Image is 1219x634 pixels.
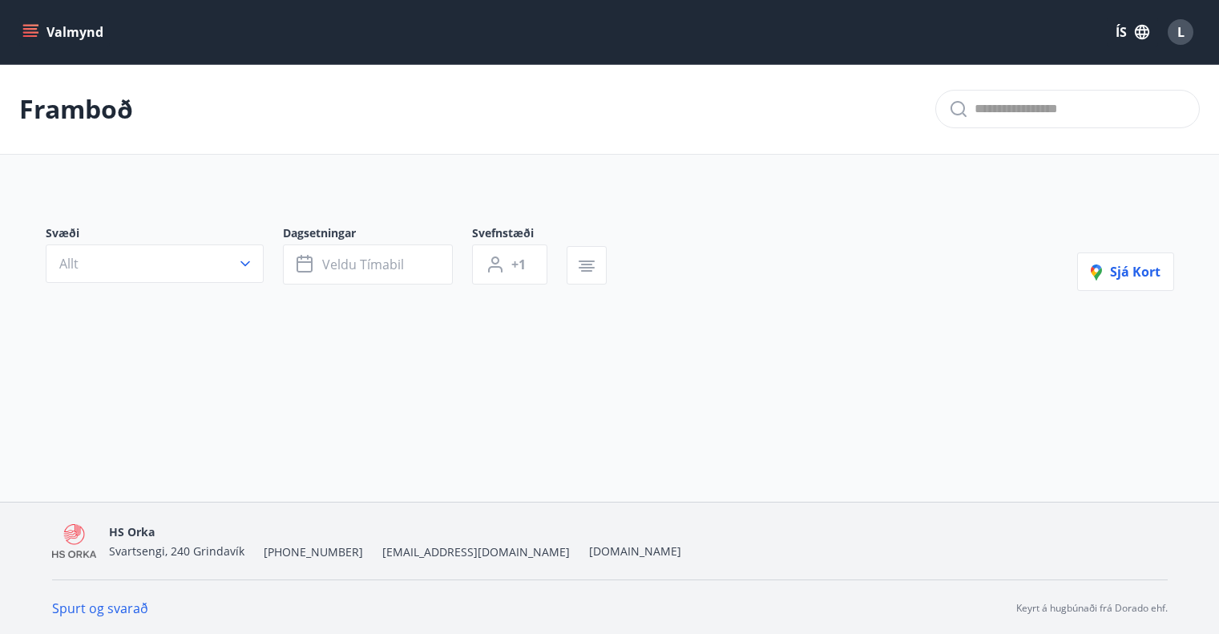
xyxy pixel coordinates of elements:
[322,256,404,273] span: Veldu tímabil
[52,524,97,559] img: 4KEE8UqMSwrAKrdyHDgoo3yWdiux5j3SefYx3pqm.png
[1077,252,1174,291] button: Sjá kort
[472,244,547,285] button: +1
[52,600,148,617] a: Spurt og svarað
[1091,263,1160,281] span: Sjá kort
[1177,23,1185,41] span: L
[589,543,681,559] a: [DOMAIN_NAME]
[511,256,526,273] span: +1
[46,225,283,244] span: Svæði
[472,225,567,244] span: Svefnstæði
[109,524,155,539] span: HS Orka
[19,18,110,46] button: menu
[19,91,133,127] p: Framboð
[59,255,79,273] span: Allt
[46,244,264,283] button: Allt
[283,225,472,244] span: Dagsetningar
[382,544,570,560] span: [EMAIL_ADDRESS][DOMAIN_NAME]
[1016,601,1168,616] p: Keyrt á hugbúnaði frá Dorado ehf.
[1161,13,1200,51] button: L
[283,244,453,285] button: Veldu tímabil
[109,543,244,559] span: Svartsengi, 240 Grindavík
[264,544,363,560] span: [PHONE_NUMBER]
[1107,18,1158,46] button: ÍS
